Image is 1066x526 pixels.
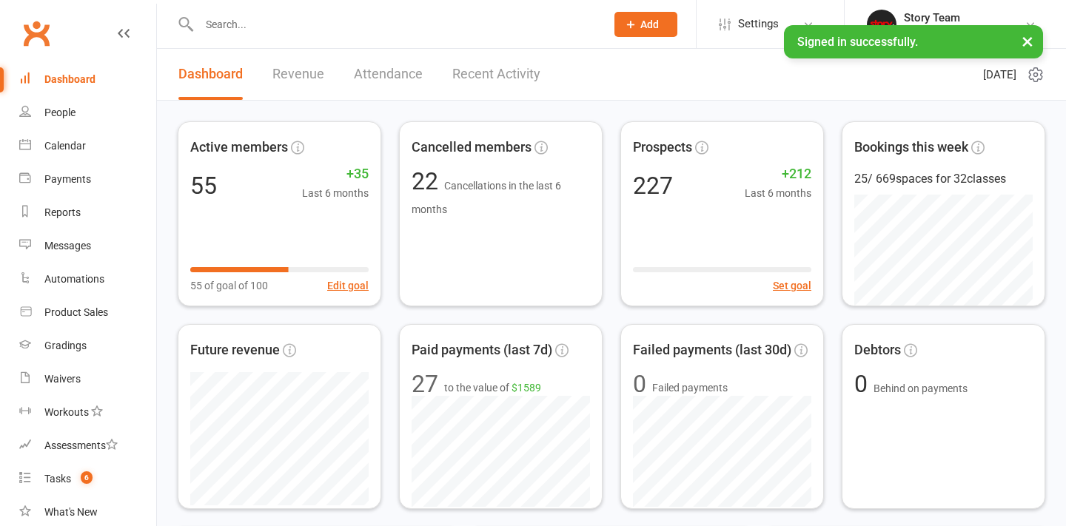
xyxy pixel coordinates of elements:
[19,63,156,96] a: Dashboard
[44,506,98,518] div: What's New
[854,370,874,398] span: 0
[797,35,918,49] span: Signed in successfully.
[444,380,541,396] span: to the value of
[81,471,93,484] span: 6
[44,406,89,418] div: Workouts
[19,229,156,263] a: Messages
[867,10,896,39] img: thumb_image1751589760.png
[738,7,779,41] span: Settings
[190,340,280,361] span: Future revenue
[44,473,71,485] div: Tasks
[854,340,901,361] span: Debtors
[452,49,540,100] a: Recent Activity
[745,163,811,185] span: +212
[44,140,86,152] div: Calendar
[19,429,156,462] a: Assessments
[854,137,968,158] span: Bookings this week
[19,96,156,129] a: People
[302,185,369,201] span: Last 6 months
[19,196,156,229] a: Reports
[44,439,118,451] div: Assessments
[874,382,968,394] span: Behind on payments
[19,462,156,496] a: Tasks 6
[19,163,156,196] a: Payments
[44,173,91,185] div: Payments
[44,206,81,218] div: Reports
[44,273,104,285] div: Automations
[19,363,156,396] a: Waivers
[633,174,673,198] div: 227
[412,167,444,195] span: 22
[640,18,659,30] span: Add
[652,380,728,396] span: Failed payments
[412,372,438,396] div: 27
[18,15,55,52] a: Clubworx
[19,396,156,429] a: Workouts
[272,49,324,100] a: Revenue
[190,137,288,158] span: Active members
[745,185,811,201] span: Last 6 months
[44,306,108,318] div: Product Sales
[854,169,1033,189] div: 25 / 669 spaces for 32 classes
[773,277,811,294] button: Set goal
[512,382,541,394] span: $1589
[178,49,243,100] a: Dashboard
[983,66,1016,84] span: [DATE]
[44,340,87,351] div: Gradings
[19,263,156,296] a: Automations
[44,240,91,252] div: Messages
[190,277,268,294] span: 55 of goal of 100
[44,73,95,85] div: Dashboard
[195,14,595,35] input: Search...
[412,340,552,361] span: Paid payments (last 7d)
[1014,25,1041,57] button: ×
[302,163,369,185] span: +35
[412,180,561,215] span: Cancellations in the last 6 months
[354,49,423,100] a: Attendance
[633,372,646,396] div: 0
[614,12,677,37] button: Add
[19,296,156,329] a: Product Sales
[904,11,1010,24] div: Story Team
[412,137,532,158] span: Cancelled members
[633,137,692,158] span: Prospects
[19,129,156,163] a: Calendar
[904,24,1010,38] div: Story [PERSON_NAME]
[190,174,217,198] div: 55
[44,107,76,118] div: People
[327,277,369,294] button: Edit goal
[44,373,81,385] div: Waivers
[19,329,156,363] a: Gradings
[633,340,791,361] span: Failed payments (last 30d)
